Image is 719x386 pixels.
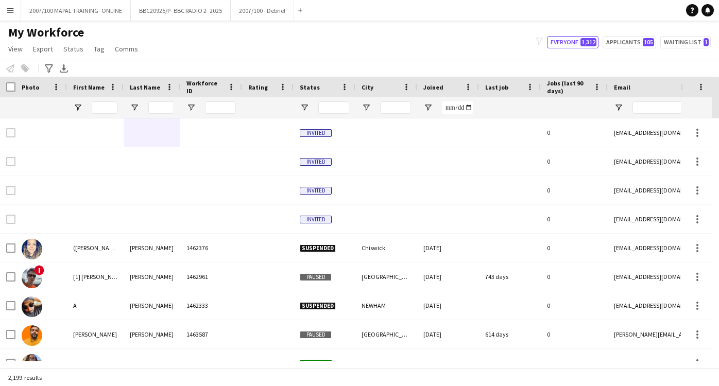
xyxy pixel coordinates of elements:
[63,44,83,54] span: Status
[131,1,231,21] button: BBC20925/P- BBC RADIO 2- 2025
[541,147,608,176] div: 0
[485,83,508,91] span: Last job
[22,296,42,317] img: A SHAKIL
[355,349,417,377] div: [GEOGRAPHIC_DATA]
[300,244,336,252] span: Suspended
[180,320,242,348] div: 1463587
[442,101,473,114] input: Joined Filter Input
[300,158,332,166] span: Invited
[541,320,608,348] div: 0
[22,83,39,91] span: Photo
[43,62,55,75] app-action-btn: Advanced filters
[180,291,242,320] div: 1462333
[318,101,349,114] input: Status Filter Input
[22,325,42,346] img: Aaditya Shankar Majumder
[248,83,268,91] span: Rating
[8,44,23,54] span: View
[541,291,608,320] div: 0
[355,320,417,348] div: [GEOGRAPHIC_DATA]
[355,262,417,291] div: [GEOGRAPHIC_DATA]
[380,101,411,114] input: City Filter Input
[67,320,124,348] div: [PERSON_NAME]
[231,1,294,21] button: 2007/100 - Debrief
[186,79,224,95] span: Workforce ID
[90,42,109,56] a: Tag
[124,262,180,291] div: [PERSON_NAME]
[300,216,332,223] span: Invited
[180,234,242,262] div: 1462376
[355,234,417,262] div: Chiswick
[6,157,15,166] input: Row Selection is disabled for this row (unchecked)
[186,103,196,112] button: Open Filter Menu
[547,79,589,95] span: Jobs (last 90 days)
[92,101,117,114] input: First Name Filter Input
[417,234,479,262] div: [DATE]
[124,320,180,348] div: [PERSON_NAME]
[22,354,42,375] img: Aaliyah Nwoke
[541,234,608,262] div: 0
[417,349,479,377] div: [DATE]
[417,262,479,291] div: [DATE]
[180,262,242,291] div: 1462961
[300,273,332,281] span: Paused
[180,349,242,377] div: 1464101
[300,129,332,137] span: Invited
[479,349,541,377] div: 48 days
[614,83,630,91] span: Email
[300,331,332,339] span: Paused
[580,38,596,46] span: 1,312
[67,291,124,320] div: A
[300,83,320,91] span: Status
[115,44,138,54] span: Comms
[603,36,656,48] button: Applicants105
[130,83,160,91] span: Last Name
[22,239,42,259] img: (Sarah) Natasha Mortimer
[300,360,332,367] span: Active
[479,262,541,291] div: 743 days
[423,83,443,91] span: Joined
[34,265,44,275] span: !
[355,291,417,320] div: NEWHAM
[660,36,711,48] button: Waiting list1
[541,118,608,147] div: 0
[4,42,27,56] a: View
[130,103,139,112] button: Open Filter Menu
[547,36,598,48] button: Everyone1,312
[300,103,309,112] button: Open Filter Menu
[300,187,332,195] span: Invited
[614,103,623,112] button: Open Filter Menu
[417,320,479,348] div: [DATE]
[73,83,105,91] span: First Name
[8,25,84,40] span: My Workforce
[479,320,541,348] div: 614 days
[423,103,433,112] button: Open Filter Menu
[362,103,371,112] button: Open Filter Menu
[21,1,131,21] button: 2007/100 MAPAL TRAINING- ONLINE
[111,42,142,56] a: Comms
[417,291,479,320] div: [DATE]
[541,262,608,291] div: 0
[58,62,70,75] app-action-btn: Export XLSX
[124,349,180,377] div: [PERSON_NAME]
[67,262,124,291] div: [1] [PERSON_NAME]
[6,215,15,224] input: Row Selection is disabled for this row (unchecked)
[6,186,15,195] input: Row Selection is disabled for this row (unchecked)
[67,234,124,262] div: ([PERSON_NAME]) [PERSON_NAME]
[541,205,608,233] div: 0
[124,234,180,262] div: [PERSON_NAME]
[22,268,42,288] img: [1] Joseph gildea
[94,44,105,54] span: Tag
[541,176,608,204] div: 0
[205,101,236,114] input: Workforce ID Filter Input
[643,38,654,46] span: 105
[59,42,88,56] a: Status
[29,42,57,56] a: Export
[148,101,174,114] input: Last Name Filter Input
[362,83,373,91] span: City
[124,291,180,320] div: [PERSON_NAME]
[6,128,15,137] input: Row Selection is disabled for this row (unchecked)
[67,349,124,377] div: [PERSON_NAME]
[33,44,53,54] span: Export
[73,103,82,112] button: Open Filter Menu
[704,38,709,46] span: 1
